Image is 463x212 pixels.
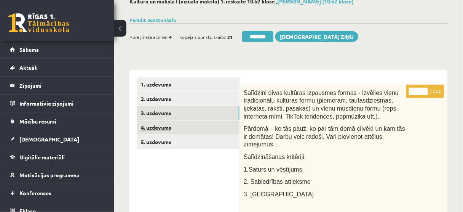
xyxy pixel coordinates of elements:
span: 1.Saturs un vēstījums [244,166,302,173]
span: Sākums [19,46,39,53]
span: Konferences [19,190,51,196]
span: 3. [GEOGRAPHIC_DATA] [244,191,314,198]
span: Pārdomā – ko tās pauž, ko par tām domā cilvēki un kam tās ir domātas! Darbu veic radoši. Vari pie... [244,125,405,148]
span: Kopējais punktu skaits: [179,31,226,43]
legend: Ziņojumi [19,77,105,94]
span: 31 [227,31,233,43]
span: Salīdzini divas kultūras izpausmes formas - Izvēlies vienu tradicionālu kultūras formu (piemēram,... [244,90,399,120]
a: Ziņojumi [10,77,105,94]
span: Salīdzināšanas kritēriji: [244,154,306,160]
body: Bagātinātā teksta redaktors, wiswyg-editor-user-answer-47433863164360 [8,8,192,16]
a: Konferences [10,184,105,202]
p: / 26p [406,85,444,98]
a: Mācību resursi [10,112,105,130]
a: Motivācijas programma [10,166,105,184]
a: [DEMOGRAPHIC_DATA] ziņu [275,31,358,42]
span: Aktuāli [19,64,38,71]
body: Bagātinātā teksta redaktors, wiswyg-editor-47433895286740-1758380725-414 [8,8,191,16]
a: 5. uzdevums [137,135,239,149]
a: 3. uzdevums [137,106,239,120]
span: Aprēķinātā atzīme: [129,31,168,43]
a: Digitālie materiāli [10,148,105,166]
a: 4. uzdevums [137,120,239,135]
a: [DEMOGRAPHIC_DATA] [10,130,105,148]
a: 1. uzdevums [137,77,239,92]
legend: Informatīvie ziņojumi [19,95,105,112]
span: 2. Sabiedrības attieksme [244,178,311,185]
span: Mācību resursi [19,118,56,125]
span: [DEMOGRAPHIC_DATA] [19,136,79,143]
span: 4 [169,31,172,43]
a: Informatīvie ziņojumi [10,95,105,112]
span: Digitālie materiāli [19,154,65,161]
a: Sākums [10,41,105,58]
a: Aktuāli [10,59,105,76]
span: Motivācijas programma [19,172,80,178]
a: 2. uzdevums [137,92,239,106]
a: Rīgas 1. Tālmācības vidusskola [8,13,69,32]
a: Parādīt punktu skalu [129,17,176,23]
